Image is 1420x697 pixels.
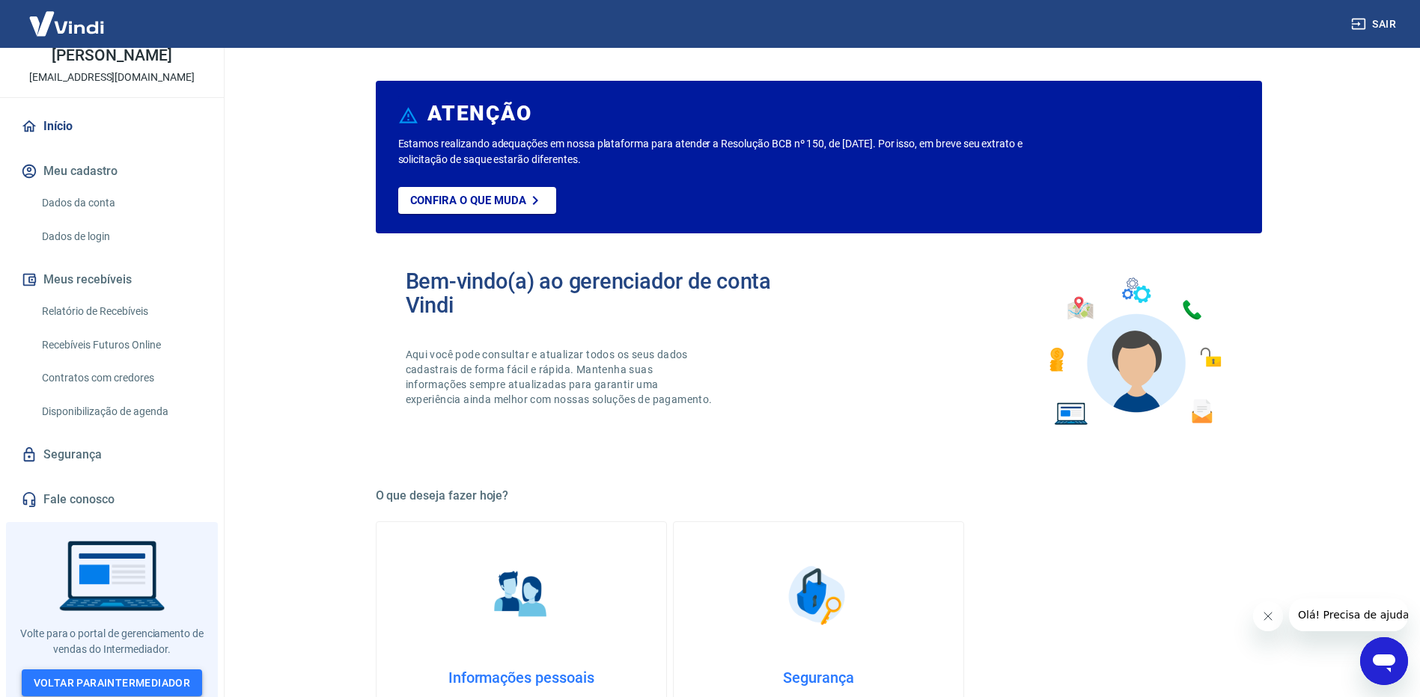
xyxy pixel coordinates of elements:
iframe: Botão para abrir a janela de mensagens [1360,637,1408,685]
button: Meus recebíveis [18,263,206,296]
h4: Informações pessoais [400,669,642,687]
iframe: Mensagem da empresa [1289,598,1408,631]
a: Início [18,110,206,143]
iframe: Fechar mensagem [1253,601,1283,631]
h5: O que deseja fazer hoje? [376,488,1262,503]
a: Segurança [18,438,206,471]
span: Olá! Precisa de ajuda? [9,10,126,22]
h2: Bem-vindo(a) ao gerenciador de conta Vindi [406,269,819,317]
a: Dados da conta [36,188,206,218]
p: [PERSON_NAME] [52,48,171,64]
h6: ATENÇÃO [427,106,531,121]
p: Estamos realizando adequações em nossa plataforma para atender a Resolução BCB nº 150, de [DATE].... [398,136,1071,168]
p: [EMAIL_ADDRESS][DOMAIN_NAME] [29,70,195,85]
a: Fale conosco [18,483,206,516]
button: Meu cadastro [18,155,206,188]
p: Confira o que muda [410,194,526,207]
a: Voltar paraIntermediador [22,669,203,697]
a: Relatório de Recebíveis [36,296,206,327]
a: Disponibilização de agenda [36,396,206,427]
a: Confira o que muda [398,187,556,214]
button: Sair [1348,10,1402,38]
img: Imagem de um avatar masculino com diversos icones exemplificando as funcionalidades do gerenciado... [1036,269,1232,435]
a: Dados de login [36,221,206,252]
a: Recebíveis Futuros Online [36,330,206,360]
h4: Segurança [698,669,939,687]
img: Segurança [781,558,856,633]
img: Vindi [18,1,115,46]
img: Informações pessoais [484,558,558,633]
p: Aqui você pode consultar e atualizar todos os seus dados cadastrais de forma fácil e rápida. Mant... [406,347,716,407]
a: Contratos com credores [36,363,206,393]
